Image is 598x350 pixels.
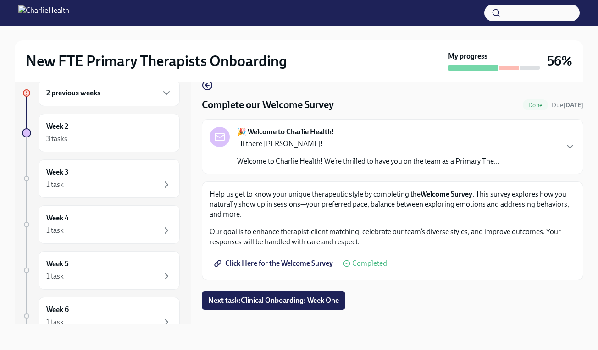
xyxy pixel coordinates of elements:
[22,297,180,335] a: Week 61 task
[46,213,69,223] h6: Week 4
[216,259,333,268] span: Click Here for the Welcome Survey
[210,227,576,247] p: Our goal is to enhance therapist-client matching, celebrate our team’s diverse styles, and improv...
[46,271,64,281] div: 1 task
[202,291,345,310] button: Next task:Clinical Onboarding: Week One
[18,5,69,20] img: CharlieHealth
[46,259,69,269] h6: Week 5
[552,101,583,109] span: Due
[46,225,64,235] div: 1 task
[352,260,387,267] span: Completed
[210,189,576,219] p: Help us get to know your unique therapeutic style by completing the . This survey explores how yo...
[208,296,339,305] span: Next task : Clinical Onboarding: Week One
[26,52,287,70] h2: New FTE Primary Therapists Onboarding
[547,53,572,69] h3: 56%
[22,205,180,244] a: Week 41 task
[523,102,548,109] span: Done
[46,180,64,190] div: 1 task
[46,121,68,131] h6: Week 2
[202,98,334,112] h4: Complete our Welcome Survey
[237,156,499,166] p: Welcome to Charlie Health! We’re thrilled to have you on the team as a Primary The...
[237,127,334,137] strong: 🎉 Welcome to Charlie Health!
[46,88,100,98] h6: 2 previous weeks
[39,80,180,106] div: 2 previous weeks
[46,134,67,144] div: 3 tasks
[448,51,487,61] strong: My progress
[210,254,339,273] a: Click Here for the Welcome Survey
[237,139,499,149] p: Hi there [PERSON_NAME]!
[46,167,69,177] h6: Week 3
[46,317,64,327] div: 1 task
[22,114,180,152] a: Week 23 tasks
[46,305,69,315] h6: Week 6
[421,190,472,198] strong: Welcome Survey
[22,251,180,290] a: Week 51 task
[22,159,180,198] a: Week 31 task
[552,101,583,109] span: September 4th, 2025 10:00
[563,101,583,109] strong: [DATE]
